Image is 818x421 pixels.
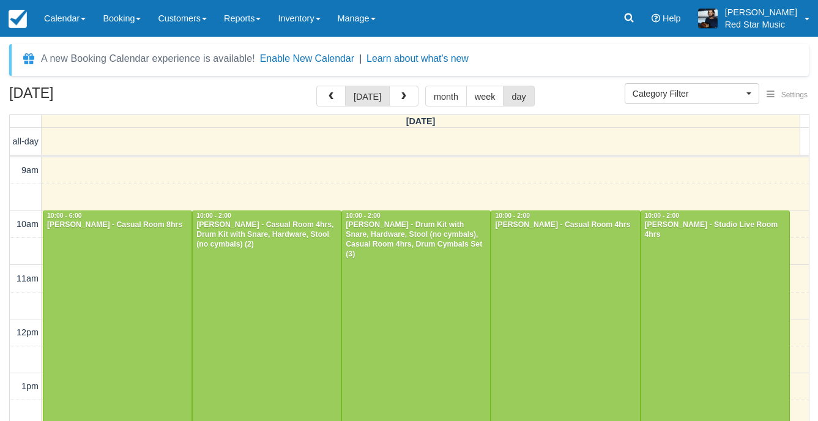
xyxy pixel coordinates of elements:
[425,86,467,106] button: month
[503,86,534,106] button: day
[17,327,39,337] span: 12pm
[21,165,39,175] span: 9am
[494,220,636,230] div: [PERSON_NAME] - Casual Room 4hrs
[345,86,390,106] button: [DATE]
[625,83,759,104] button: Category Filter
[359,53,362,64] span: |
[346,212,381,219] span: 10:00 - 2:00
[406,116,436,126] span: [DATE]
[41,51,255,66] div: A new Booking Calendar experience is available!
[725,18,797,31] p: Red Star Music
[196,220,338,250] div: [PERSON_NAME] - Casual Room 4hrs, Drum Kit with Snare, Hardware, Stool (no cymbals) (2)
[663,13,681,23] span: Help
[781,91,808,99] span: Settings
[345,220,487,259] div: [PERSON_NAME] - Drum Kit with Snare, Hardware, Stool (no cymbals), Casual Room 4hrs, Drum Cymbals...
[633,88,743,100] span: Category Filter
[17,274,39,283] span: 11am
[196,212,231,219] span: 10:00 - 2:00
[652,14,660,23] i: Help
[9,86,164,108] h2: [DATE]
[13,136,39,146] span: all-day
[725,6,797,18] p: [PERSON_NAME]
[644,220,786,240] div: [PERSON_NAME] - Studio Live Room 4hrs
[466,86,504,106] button: week
[260,53,354,65] button: Enable New Calendar
[645,212,680,219] span: 10:00 - 2:00
[495,212,530,219] span: 10:00 - 2:00
[698,9,718,28] img: A1
[46,220,188,230] div: [PERSON_NAME] - Casual Room 8hrs
[21,381,39,391] span: 1pm
[47,212,82,219] span: 10:00 - 6:00
[17,219,39,229] span: 10am
[366,53,469,64] a: Learn about what's new
[759,86,815,104] button: Settings
[9,10,27,28] img: checkfront-main-nav-mini-logo.png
